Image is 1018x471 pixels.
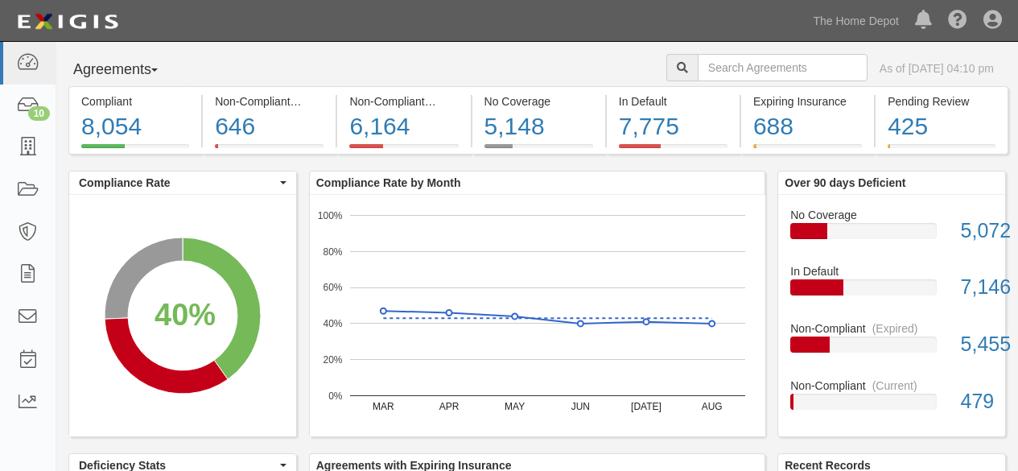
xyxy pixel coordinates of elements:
[607,144,740,157] a: In Default7,775
[741,144,874,157] a: Expiring Insurance688
[778,378,1005,394] div: Non-Compliant
[81,109,189,144] div: 8,054
[215,109,324,144] div: 646
[484,109,593,144] div: 5,148
[872,320,918,337] div: (Expired)
[12,7,123,36] img: logo-5460c22ac91f19d4615b14bd174203de0afe785f0fc80cf4dbbc73dc1793850b.png
[318,209,343,221] text: 100%
[69,171,296,194] button: Compliance Rate
[68,144,201,157] a: Compliant8,054
[28,106,50,121] div: 10
[790,263,993,320] a: In Default7,146
[349,93,458,109] div: Non-Compliant (Expired)
[948,11,967,31] i: Help Center - Complianz
[505,401,525,412] text: MAY
[949,217,1005,246] div: 5,072
[431,93,477,109] div: (Expired)
[778,320,1005,337] div: Non-Compliant
[472,144,605,157] a: No Coverage5,148
[328,390,343,401] text: 0%
[872,378,917,394] div: (Current)
[790,207,993,264] a: No Coverage5,072
[888,109,995,144] div: 425
[949,273,1005,302] div: 7,146
[876,144,1008,157] a: Pending Review425
[785,176,905,189] b: Over 90 days Deficient
[701,401,722,412] text: AUG
[323,354,342,366] text: 20%
[805,5,907,37] a: The Home Depot
[79,175,276,191] span: Compliance Rate
[373,401,394,412] text: MAR
[619,109,727,144] div: 7,775
[323,246,342,257] text: 80%
[81,93,189,109] div: Compliant
[349,109,458,144] div: 6,164
[778,263,1005,279] div: In Default
[753,109,862,144] div: 688
[323,318,342,329] text: 40%
[155,293,216,337] div: 40%
[69,195,296,436] svg: A chart.
[698,54,868,81] input: Search Agreements
[316,176,461,189] b: Compliance Rate by Month
[949,330,1005,359] div: 5,455
[888,93,995,109] div: Pending Review
[753,93,862,109] div: Expiring Insurance
[631,401,661,412] text: [DATE]
[778,207,1005,223] div: No Coverage
[619,93,727,109] div: In Default
[880,60,994,76] div: As of [DATE] 04:10 pm
[571,401,589,412] text: JUN
[215,93,324,109] div: Non-Compliant (Current)
[790,378,993,423] a: Non-Compliant(Current)479
[68,54,189,86] button: Agreements
[484,93,593,109] div: No Coverage
[949,387,1005,416] div: 479
[337,144,470,157] a: Non-Compliant(Expired)6,164
[790,320,993,378] a: Non-Compliant(Expired)5,455
[439,401,459,412] text: APR
[297,93,342,109] div: (Current)
[323,282,342,293] text: 60%
[203,144,336,157] a: Non-Compliant(Current)646
[310,195,765,436] svg: A chart.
